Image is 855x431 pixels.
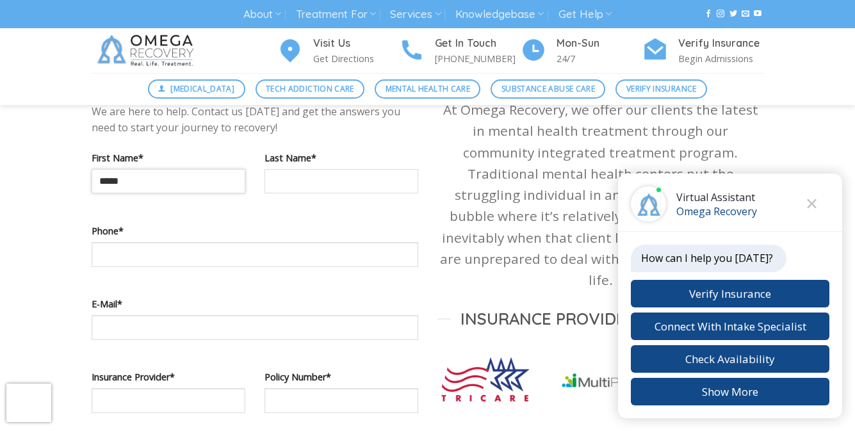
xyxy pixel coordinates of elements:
[386,83,470,95] span: Mental Health Care
[717,10,724,19] a: Follow on Instagram
[642,35,764,67] a: Verify Insurance Begin Admissions
[437,99,764,291] p: At Omega Recovery, we offer our clients the latest in mental health treatment through our communi...
[557,51,642,66] p: 24/7
[557,35,642,52] h4: Mon-Sun
[435,35,521,52] h4: Get In Touch
[742,10,749,19] a: Send us an email
[399,35,521,67] a: Get In Touch [PHONE_NUMBER]
[455,3,544,26] a: Knowledgebase
[678,35,764,52] h4: Verify Insurance
[501,83,595,95] span: Substance Abuse Care
[170,83,234,95] span: [MEDICAL_DATA]
[313,51,399,66] p: Get Directions
[92,104,418,136] p: We are here to help. Contact us [DATE] and get the answers you need to start your journey to reco...
[754,10,761,19] a: Follow on YouTube
[148,79,245,99] a: [MEDICAL_DATA]
[558,3,612,26] a: Get Help
[92,370,245,384] label: Insurance Provider*
[277,35,399,67] a: Visit Us Get Directions
[435,51,521,66] p: [PHONE_NUMBER]
[313,35,399,52] h4: Visit Us
[491,79,605,99] a: Substance Abuse Care
[243,3,281,26] a: About
[92,297,418,311] label: E-Mail*
[390,3,441,26] a: Services
[92,150,245,165] label: First Name*
[704,10,712,19] a: Follow on Facebook
[460,308,741,329] span: Insurance Providers we Accept
[256,79,365,99] a: Tech Addiction Care
[626,83,697,95] span: Verify Insurance
[92,224,418,238] label: Phone*
[729,10,737,19] a: Follow on Twitter
[266,83,354,95] span: Tech Addiction Care
[265,150,418,165] label: Last Name*
[296,3,376,26] a: Treatment For
[678,51,764,66] p: Begin Admissions
[265,370,418,384] label: Policy Number*
[615,79,707,99] a: Verify Insurance
[375,79,480,99] a: Mental Health Care
[92,28,204,73] img: Omega Recovery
